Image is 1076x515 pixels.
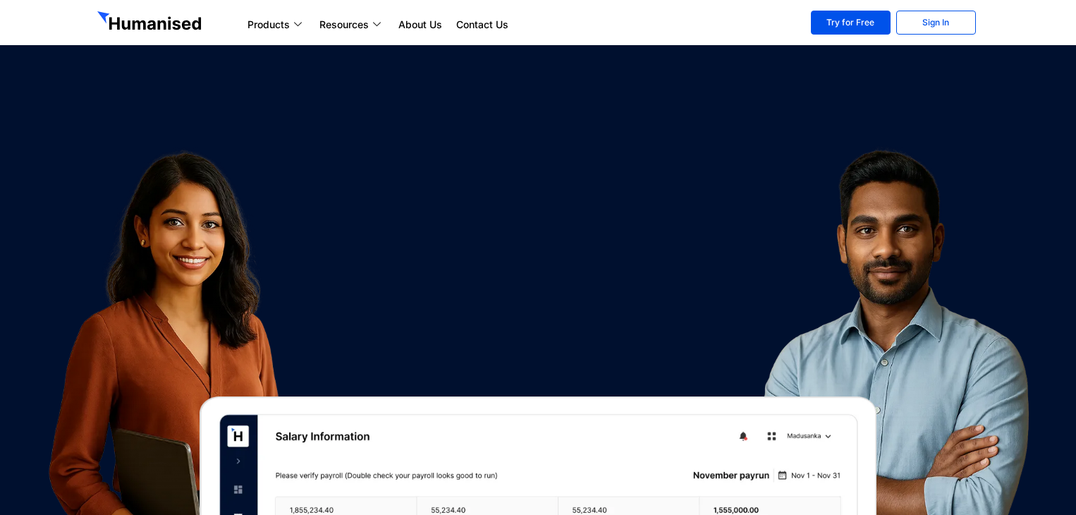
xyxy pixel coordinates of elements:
[240,16,312,33] a: Products
[391,16,449,33] a: About Us
[811,11,891,35] a: Try for Free
[312,16,391,33] a: Resources
[449,16,515,33] a: Contact Us
[97,11,204,34] img: GetHumanised Logo
[896,11,976,35] a: Sign In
